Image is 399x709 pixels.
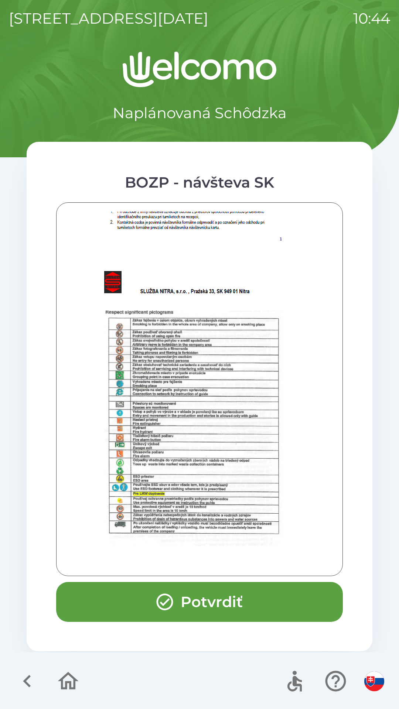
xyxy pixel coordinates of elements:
[56,582,343,622] button: Potvrdiť
[364,671,384,691] img: sk flag
[353,7,390,30] p: 10:44
[113,102,287,124] p: Naplánovaná Schôdzka
[56,171,343,193] div: BOZP - návšteva SK
[27,52,372,87] img: Logo
[9,7,208,30] p: [STREET_ADDRESS][DATE]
